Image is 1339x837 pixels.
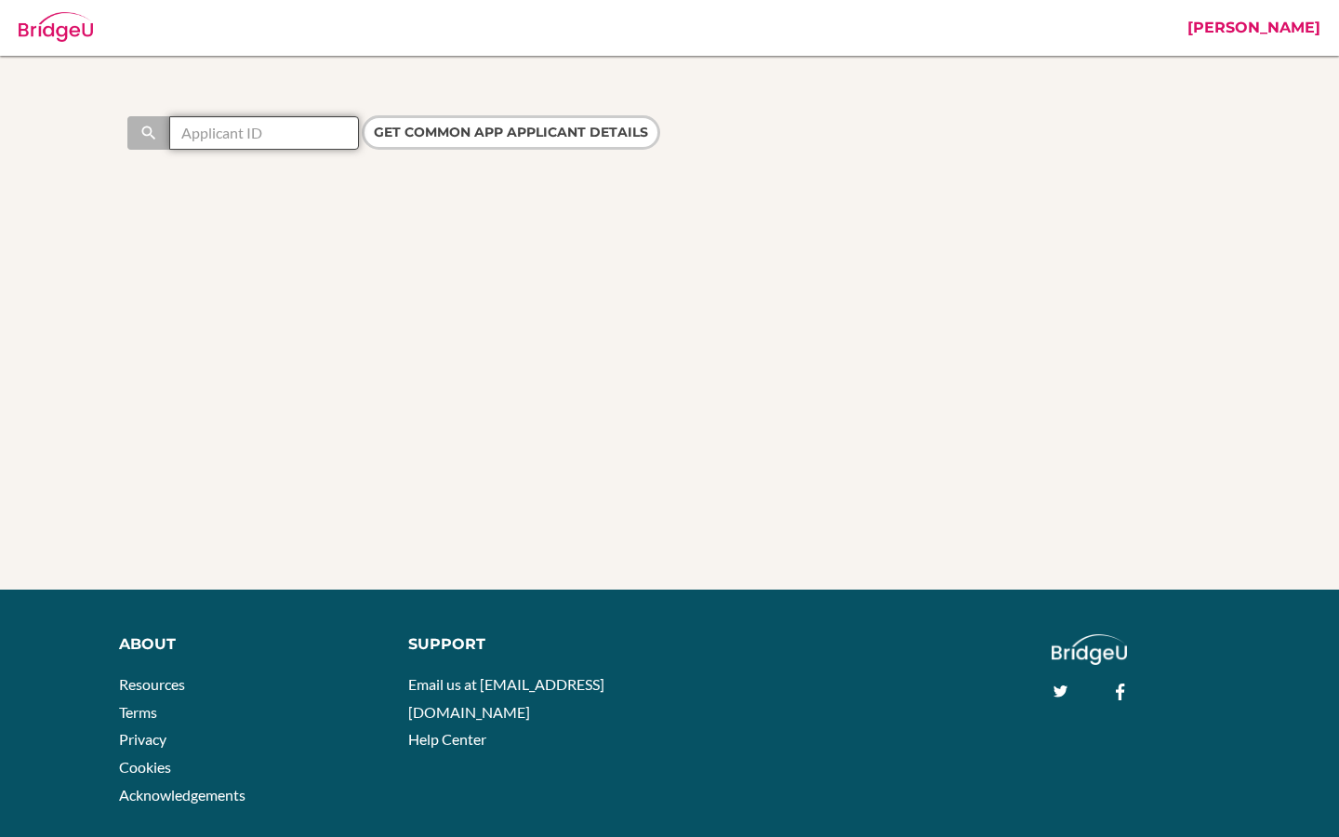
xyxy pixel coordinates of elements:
a: Help Center [408,730,486,748]
a: Acknowledgements [119,786,245,804]
input: Get Common App applicant details [362,115,660,150]
div: Support [408,634,654,656]
a: Terms [119,703,157,721]
a: Cookies [119,758,171,776]
a: Email us at [EMAIL_ADDRESS][DOMAIN_NAME] [408,675,604,721]
img: Bridge-U [19,12,93,42]
img: logo_white@2x-f4f0deed5e89b7ecb1c2cc34c3e3d731f90f0f143d5ea2071677605dd97b5244.png [1052,634,1127,665]
input: Applicant ID [169,116,359,150]
a: Resources [119,675,185,693]
a: Privacy [119,730,166,748]
div: About [119,634,380,656]
div: Admin: Common App User Details [112,14,406,42]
